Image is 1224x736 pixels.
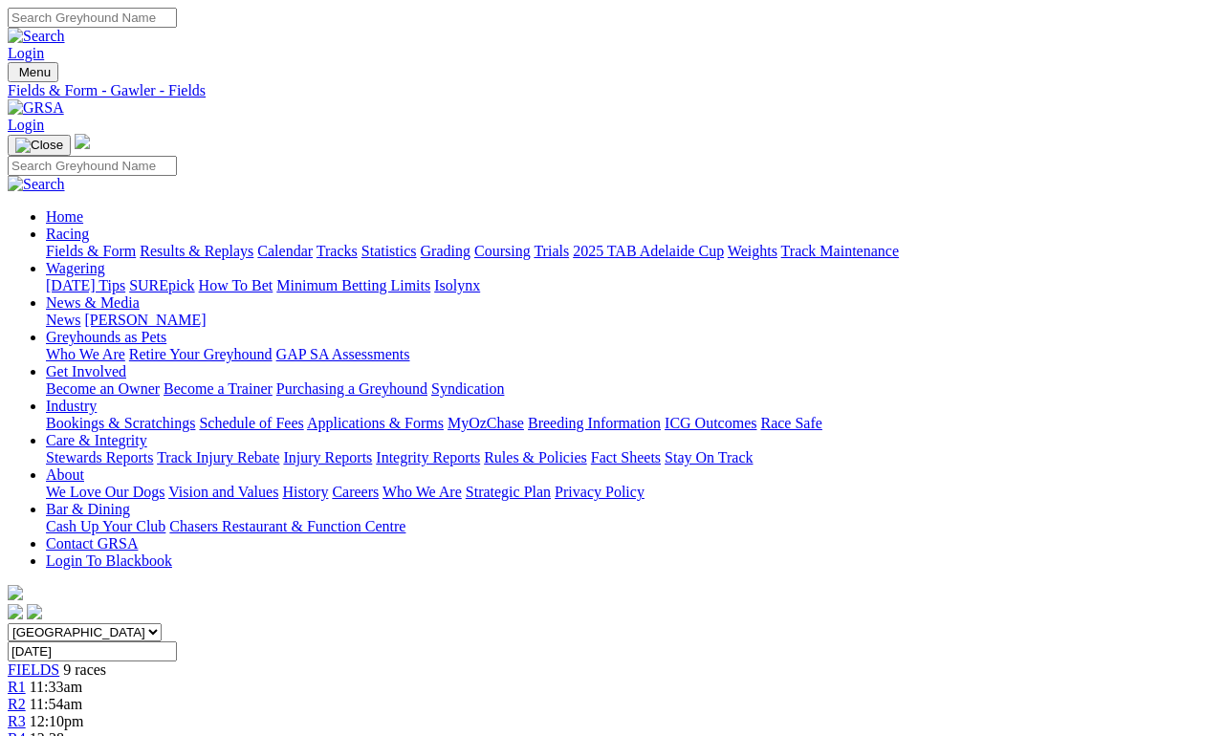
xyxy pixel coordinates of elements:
[474,243,531,259] a: Coursing
[728,243,777,259] a: Weights
[129,277,194,293] a: SUREpick
[276,277,430,293] a: Minimum Betting Limits
[30,713,84,729] span: 12:10pm
[448,415,524,431] a: MyOzChase
[8,8,177,28] input: Search
[46,432,147,448] a: Care & Integrity
[382,484,462,500] a: Who We Are
[46,346,1216,363] div: Greyhounds as Pets
[8,117,44,133] a: Login
[466,484,551,500] a: Strategic Plan
[555,484,645,500] a: Privacy Policy
[8,604,23,619] img: facebook.svg
[27,604,42,619] img: twitter.svg
[8,585,23,600] img: logo-grsa-white.png
[46,380,1216,398] div: Get Involved
[307,415,444,431] a: Applications & Forms
[8,62,58,82] button: Toggle navigation
[760,415,821,431] a: Race Safe
[8,713,26,729] a: R3
[8,82,1216,99] a: Fields & Form - Gawler - Fields
[591,449,661,465] a: Fact Sheets
[140,243,253,259] a: Results & Replays
[46,312,1216,329] div: News & Media
[332,484,379,500] a: Careers
[46,329,166,345] a: Greyhounds as Pets
[8,661,59,678] a: FIELDS
[46,518,165,534] a: Cash Up Your Club
[46,501,130,517] a: Bar & Dining
[169,518,405,534] a: Chasers Restaurant & Function Centre
[573,243,724,259] a: 2025 TAB Adelaide Cup
[376,449,480,465] a: Integrity Reports
[665,449,753,465] a: Stay On Track
[8,641,177,661] input: Select date
[30,696,82,712] span: 11:54am
[46,449,153,465] a: Stewards Reports
[75,134,90,149] img: logo-grsa-white.png
[46,398,97,414] a: Industry
[15,138,63,153] img: Close
[528,415,661,431] a: Breeding Information
[46,208,83,225] a: Home
[8,99,64,117] img: GRSA
[46,243,136,259] a: Fields & Form
[46,243,1216,260] div: Racing
[282,484,328,500] a: History
[317,243,358,259] a: Tracks
[199,277,273,293] a: How To Bet
[361,243,417,259] a: Statistics
[781,243,899,259] a: Track Maintenance
[46,518,1216,535] div: Bar & Dining
[46,277,1216,294] div: Wagering
[46,535,138,552] a: Contact GRSA
[168,484,278,500] a: Vision and Values
[8,679,26,695] a: R1
[665,415,756,431] a: ICG Outcomes
[129,346,273,362] a: Retire Your Greyhound
[8,135,71,156] button: Toggle navigation
[46,552,172,569] a: Login To Blackbook
[46,415,1216,432] div: Industry
[46,260,105,276] a: Wagering
[46,415,195,431] a: Bookings & Scratchings
[46,466,84,483] a: About
[534,243,569,259] a: Trials
[8,156,177,176] input: Search
[46,312,80,328] a: News
[484,449,587,465] a: Rules & Policies
[46,294,140,311] a: News & Media
[199,415,303,431] a: Schedule of Fees
[8,45,44,61] a: Login
[46,484,164,500] a: We Love Our Dogs
[19,65,51,79] span: Menu
[283,449,372,465] a: Injury Reports
[46,449,1216,466] div: Care & Integrity
[8,28,65,45] img: Search
[46,346,125,362] a: Who We Are
[63,661,106,678] span: 9 races
[157,449,279,465] a: Track Injury Rebate
[46,226,89,242] a: Racing
[276,380,427,397] a: Purchasing a Greyhound
[421,243,470,259] a: Grading
[46,277,125,293] a: [DATE] Tips
[164,380,273,397] a: Become a Trainer
[257,243,313,259] a: Calendar
[8,176,65,193] img: Search
[84,312,206,328] a: [PERSON_NAME]
[46,363,126,379] a: Get Involved
[434,277,480,293] a: Isolynx
[8,696,26,712] a: R2
[46,484,1216,501] div: About
[46,380,160,397] a: Become an Owner
[276,346,410,362] a: GAP SA Assessments
[30,679,82,695] span: 11:33am
[431,380,504,397] a: Syndication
